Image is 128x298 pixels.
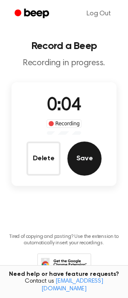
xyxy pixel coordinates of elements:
a: Log Out [78,3,119,24]
p: Recording in progress. [7,58,121,69]
h1: Record a Beep [7,41,121,51]
button: Delete Audio Record [26,142,61,176]
p: Tired of copying and pasting? Use the extension to automatically insert your recordings. [7,234,121,246]
span: Contact us [5,278,123,293]
a: Beep [9,6,57,22]
span: 0:04 [47,97,81,115]
div: Recording [47,119,82,128]
button: Save Audio Record [67,142,102,176]
a: [EMAIL_ADDRESS][DOMAIN_NAME] [41,278,103,292]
